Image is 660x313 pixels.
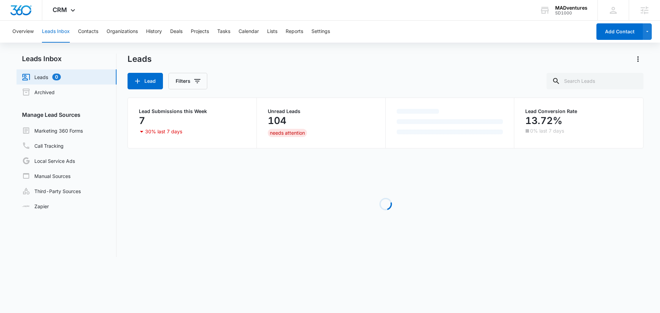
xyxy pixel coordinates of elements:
[268,109,374,114] p: Unread Leads
[217,21,230,43] button: Tasks
[22,203,49,210] a: Zapier
[22,73,61,81] a: Leads0
[62,42,97,52] a: Learn More
[16,54,117,64] h2: Leads Inbox
[16,111,117,119] h3: Manage Lead Sources
[22,172,70,180] a: Manual Sources
[22,88,55,96] a: Archived
[286,21,303,43] button: Reports
[139,109,245,114] p: Lead Submissions this Week
[22,157,75,165] a: Local Service Ads
[139,115,145,126] p: 7
[525,109,632,114] p: Lead Conversion Rate
[555,11,587,15] div: account id
[311,21,330,43] button: Settings
[11,45,14,50] span: ⊘
[128,54,152,64] h1: Leads
[145,129,182,134] p: 30% last 7 days
[268,129,307,137] div: needs attention
[53,6,67,13] span: CRM
[107,21,138,43] button: Organizations
[547,73,643,89] input: Search Leads
[11,45,38,50] a: Hide these tips
[78,21,98,43] button: Contacts
[191,21,209,43] button: Projects
[530,128,564,133] p: 0% last 7 days
[632,54,643,65] button: Actions
[239,21,259,43] button: Calendar
[11,18,97,41] p: You can now set up manual and third-party lead sources, right from the Leads Inbox.
[168,73,207,89] button: Filters
[22,126,83,135] a: Marketing 360 Forms
[22,142,64,150] a: Call Tracking
[128,73,163,89] button: Lead
[267,21,277,43] button: Lists
[11,5,97,14] h3: Set up more lead sources
[525,115,562,126] p: 13.72%
[268,115,286,126] p: 104
[42,21,70,43] button: Leads Inbox
[12,21,34,43] button: Overview
[596,23,643,40] button: Add Contact
[22,187,81,195] a: Third-Party Sources
[555,5,587,11] div: account name
[146,21,162,43] button: History
[170,21,183,43] button: Deals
